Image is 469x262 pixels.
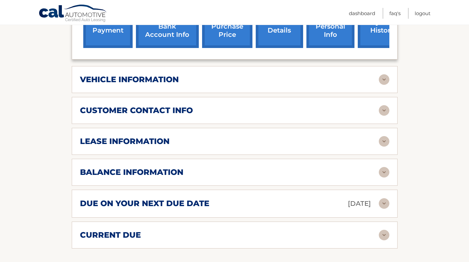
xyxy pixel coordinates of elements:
[80,199,209,208] h2: due on your next due date
[379,198,389,209] img: accordion-rest.svg
[379,167,389,178] img: accordion-rest.svg
[83,5,133,48] a: make a payment
[80,136,169,146] h2: lease information
[348,198,371,209] p: [DATE]
[202,5,252,48] a: request purchase price
[379,230,389,240] img: accordion-rest.svg
[379,105,389,116] img: accordion-rest.svg
[256,5,303,48] a: account details
[358,5,407,48] a: payment history
[415,8,430,19] a: Logout
[379,136,389,147] img: accordion-rest.svg
[389,8,401,19] a: FAQ's
[136,5,199,48] a: Add/Remove bank account info
[80,167,183,177] h2: balance information
[80,106,193,115] h2: customer contact info
[39,4,108,23] a: Cal Automotive
[80,75,179,84] h2: vehicle information
[80,230,141,240] h2: current due
[349,8,375,19] a: Dashboard
[306,5,354,48] a: update personal info
[379,74,389,85] img: accordion-rest.svg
